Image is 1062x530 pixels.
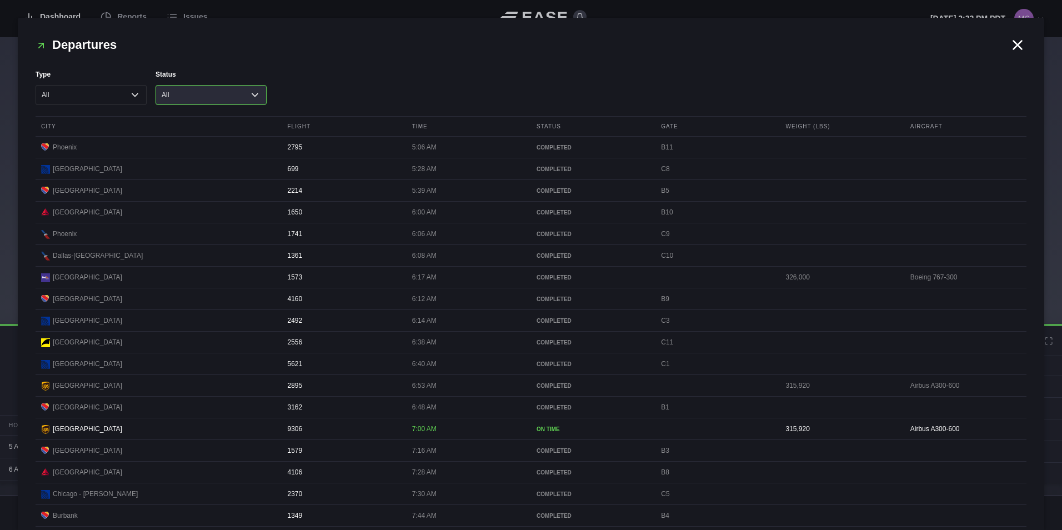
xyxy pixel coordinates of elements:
[661,187,669,194] span: B5
[910,382,960,389] span: Airbus A300-600
[786,425,810,433] span: 315,920
[53,142,77,152] span: Phoenix
[661,338,673,346] span: C11
[786,273,810,281] span: 326,000
[537,512,647,520] div: COMPLETED
[53,229,77,239] span: Phoenix
[412,447,437,454] span: 7:16 AM
[661,403,669,411] span: B1
[537,317,647,325] div: COMPLETED
[780,117,902,136] div: Weight (lbs)
[53,207,122,217] span: [GEOGRAPHIC_DATA]
[53,446,122,456] span: [GEOGRAPHIC_DATA]
[537,143,647,152] div: COMPLETED
[412,512,437,519] span: 7:44 AM
[910,273,958,281] span: Boeing 767-300
[36,117,279,136] div: City
[910,425,960,433] span: Airbus A300-600
[412,165,437,173] span: 5:28 AM
[537,187,647,195] div: COMPLETED
[282,180,404,201] div: 2214
[282,332,404,353] div: 2556
[661,208,673,216] span: B10
[661,230,669,238] span: C9
[53,511,78,521] span: Burbank
[412,360,437,368] span: 6:40 AM
[905,117,1026,136] div: Aircraft
[53,337,122,347] span: [GEOGRAPHIC_DATA]
[661,512,669,519] span: B4
[661,143,673,151] span: B11
[412,403,437,411] span: 6:48 AM
[53,164,122,174] span: [GEOGRAPHIC_DATA]
[282,202,404,223] div: 1650
[412,230,437,238] span: 6:06 AM
[282,223,404,244] div: 1741
[53,467,122,477] span: [GEOGRAPHIC_DATA]
[537,338,647,347] div: COMPLETED
[537,208,647,217] div: COMPLETED
[412,187,437,194] span: 5:39 AM
[412,425,437,433] span: 7:00 AM
[412,468,437,476] span: 7:28 AM
[282,158,404,179] div: 699
[282,418,404,439] div: 9306
[661,165,669,173] span: C8
[537,295,647,303] div: COMPLETED
[531,117,653,136] div: Status
[655,117,777,136] div: Gate
[53,251,143,261] span: Dallas-[GEOGRAPHIC_DATA]
[282,505,404,526] div: 1349
[36,69,147,79] label: Type
[156,69,267,79] label: Status
[412,295,437,303] span: 6:12 AM
[661,360,669,368] span: C1
[412,382,437,389] span: 6:53 AM
[537,230,647,238] div: COMPLETED
[282,137,404,158] div: 2795
[36,36,1009,54] h2: Departures
[53,294,122,304] span: [GEOGRAPHIC_DATA]
[412,490,437,498] span: 7:30 AM
[661,317,669,324] span: C3
[537,425,647,433] div: ON TIME
[537,447,647,455] div: COMPLETED
[412,143,437,151] span: 5:06 AM
[282,267,404,288] div: 1573
[282,375,404,396] div: 2895
[661,252,673,259] span: C10
[537,490,647,498] div: COMPLETED
[282,353,404,374] div: 5621
[53,316,122,326] span: [GEOGRAPHIC_DATA]
[537,382,647,390] div: COMPLETED
[661,468,669,476] span: B8
[537,165,647,173] div: COMPLETED
[537,403,647,412] div: COMPLETED
[53,359,122,369] span: [GEOGRAPHIC_DATA]
[661,447,669,454] span: B3
[282,462,404,483] div: 4106
[282,397,404,418] div: 3162
[537,252,647,260] div: COMPLETED
[661,490,669,498] span: C5
[53,424,122,434] span: [GEOGRAPHIC_DATA]
[53,381,122,391] span: [GEOGRAPHIC_DATA]
[282,288,404,309] div: 4160
[53,186,122,196] span: [GEOGRAPHIC_DATA]
[412,273,437,281] span: 6:17 AM
[412,208,437,216] span: 6:00 AM
[282,483,404,504] div: 2370
[282,245,404,266] div: 1361
[282,440,404,461] div: 1579
[412,338,437,346] span: 6:38 AM
[53,489,138,499] span: Chicago - [PERSON_NAME]
[537,273,647,282] div: COMPLETED
[537,468,647,477] div: COMPLETED
[786,382,810,389] span: 315,920
[407,117,528,136] div: Time
[661,295,669,303] span: B9
[53,272,122,282] span: [GEOGRAPHIC_DATA]
[53,402,122,412] span: [GEOGRAPHIC_DATA]
[412,252,437,259] span: 6:08 AM
[412,317,437,324] span: 6:14 AM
